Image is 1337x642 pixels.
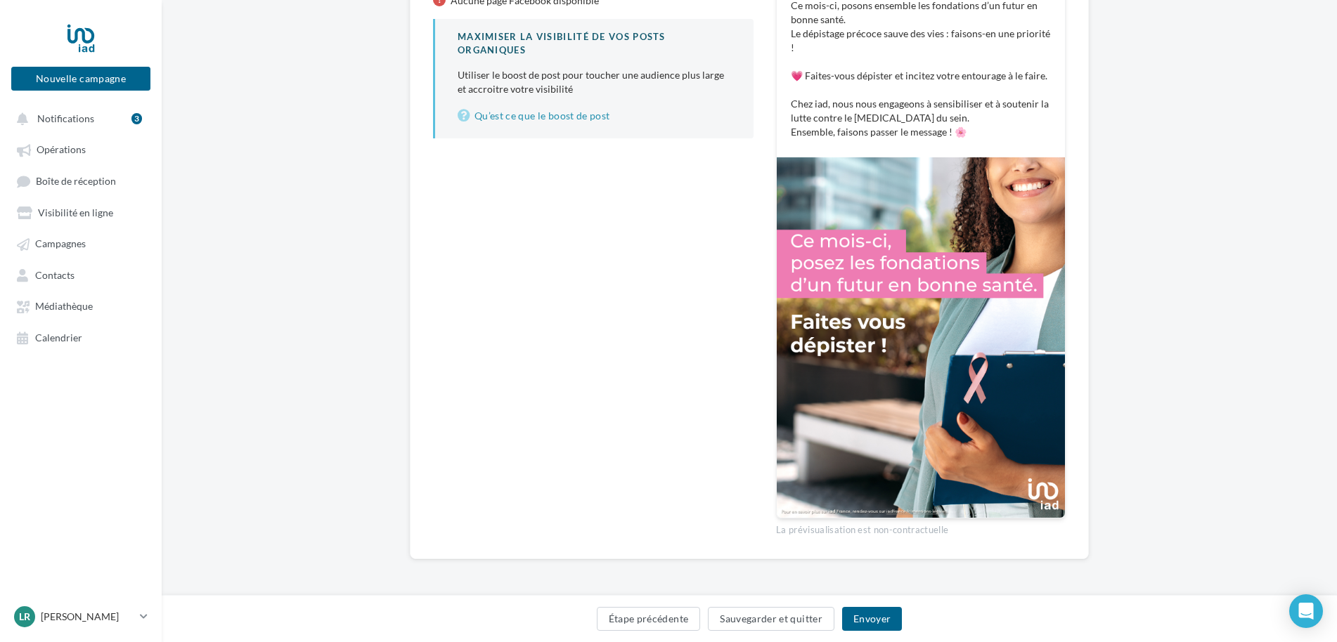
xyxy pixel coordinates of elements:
a: Boîte de réception [8,168,153,194]
p: [PERSON_NAME] [41,610,134,624]
span: Opérations [37,144,86,156]
button: Étape précédente [597,607,701,631]
div: Maximiser la visibilité de vos posts organiques [458,30,731,56]
p: Utiliser le boost de post pour toucher une audience plus large et accroitre votre visibilité [458,68,731,96]
span: Campagnes [35,238,86,250]
a: LR [PERSON_NAME] [11,603,150,630]
a: Calendrier [8,325,153,350]
div: La prévisualisation est non-contractuelle [776,518,1066,537]
span: Contacts [35,269,75,281]
a: Visibilité en ligne [8,199,153,225]
span: Notifications [37,112,94,124]
span: Visibilité en ligne [38,207,113,218]
button: Notifications 3 [8,105,148,131]
button: Sauvegarder et quitter [708,607,834,631]
a: Qu’est ce que le boost de post [458,107,731,124]
span: Calendrier [35,332,82,343]
div: Open Intercom Messenger [1289,594,1323,628]
button: Nouvelle campagne [11,67,150,91]
span: Boîte de réception [36,175,116,187]
button: Envoyer [842,607,902,631]
a: Médiathèque [8,293,153,318]
a: Contacts [8,262,153,287]
a: Opérations [8,136,153,162]
span: LR [19,610,30,624]
span: Médiathèque [35,301,93,313]
div: 3 [131,113,142,124]
a: Campagnes [8,230,153,256]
